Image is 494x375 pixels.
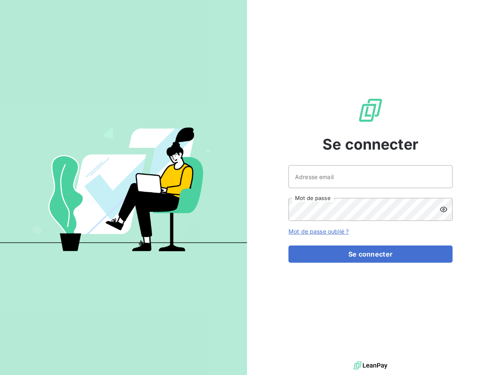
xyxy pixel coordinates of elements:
[357,97,384,123] img: Logo LeanPay
[288,245,453,263] button: Se connecter
[322,133,419,155] span: Se connecter
[288,165,453,188] input: placeholder
[354,359,387,372] img: logo
[288,228,349,235] a: Mot de passe oublié ?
